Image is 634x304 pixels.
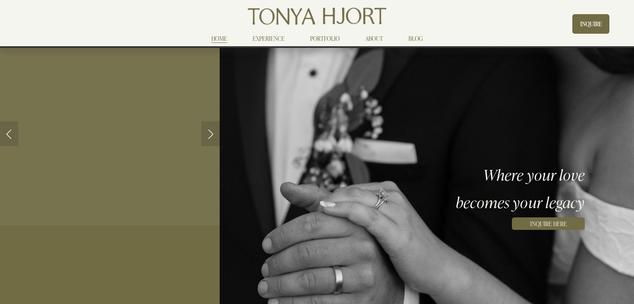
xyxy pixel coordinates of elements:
[310,33,340,43] a: PORTFOLIO
[211,33,227,43] a: HOME
[572,14,609,34] a: INQUIRE
[408,33,423,43] a: BLOG
[390,167,585,183] h3: Where your love
[246,5,388,28] img: Tonya Hjort
[253,33,285,43] a: EXPERIENCE
[201,121,220,146] a: Next Slide
[390,194,585,210] h3: becomes your legacy
[365,33,383,43] a: ABOUT
[512,217,585,230] a: INQUIRE HERE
